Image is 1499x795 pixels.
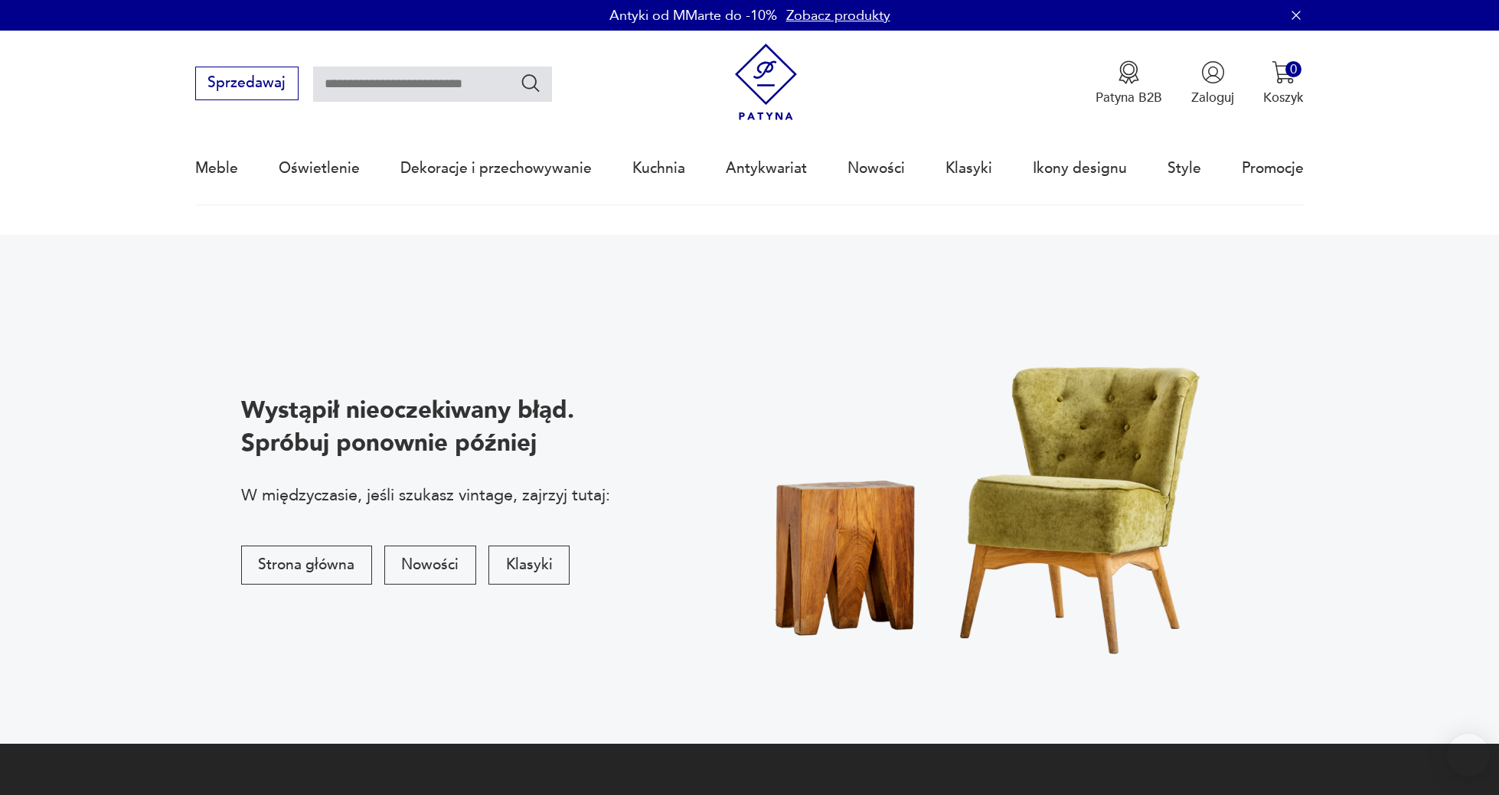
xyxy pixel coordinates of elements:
p: Patyna B2B [1096,89,1162,106]
p: Antyki od MMarte do -10% [609,6,777,25]
a: Kuchnia [632,133,685,204]
button: Sprzedawaj [195,67,299,100]
a: Sprzedawaj [195,78,299,90]
button: Szukaj [520,72,542,94]
a: Klasyki [945,133,992,204]
a: Zobacz produkty [786,6,890,25]
a: Dekoracje i przechowywanie [400,133,592,204]
button: Strona główna [241,546,372,585]
a: Ikony designu [1033,133,1127,204]
img: Patyna - sklep z meblami i dekoracjami vintage [727,44,805,121]
a: Style [1168,133,1201,204]
a: Nowości [847,133,905,204]
p: W międzyczasie, jeśli szukasz vintage, zajrzyj tutaj: [241,484,610,507]
a: Antykwariat [726,133,807,204]
button: Zaloguj [1191,60,1234,106]
img: Ikonka użytkownika [1201,60,1225,84]
button: Nowości [384,546,476,585]
p: Wystąpił nieoczekiwany błąd. [241,394,610,427]
img: Fotel [714,294,1273,685]
p: Koszyk [1263,89,1304,106]
a: Meble [195,133,238,204]
img: Ikona koszyka [1272,60,1295,84]
p: Spróbuj ponownie później [241,427,610,460]
a: Oświetlenie [279,133,360,204]
p: Zaloguj [1191,89,1234,106]
button: 0Koszyk [1263,60,1304,106]
img: Ikona medalu [1117,60,1141,84]
div: 0 [1285,61,1301,77]
iframe: Smartsupp widget button [1447,734,1490,777]
a: Promocje [1242,133,1304,204]
button: Patyna B2B [1096,60,1162,106]
a: Ikona medaluPatyna B2B [1096,60,1162,106]
button: Klasyki [488,546,570,585]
